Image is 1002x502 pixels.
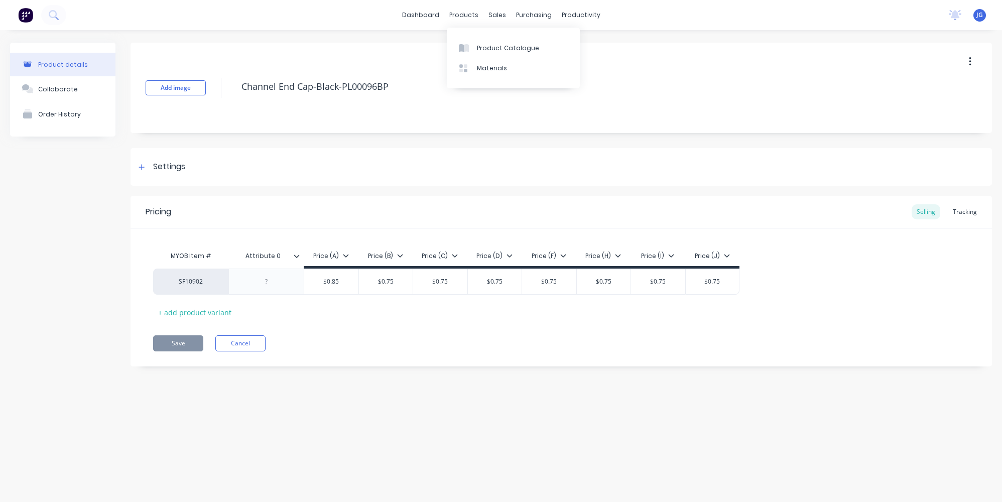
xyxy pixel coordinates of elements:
[976,11,983,20] span: JG
[422,252,458,261] div: Price (C)
[153,246,228,266] div: MYOB Item #
[557,8,605,23] div: productivity
[10,76,115,101] button: Collaborate
[38,61,88,68] div: Product details
[146,80,206,95] button: Add image
[153,269,739,295] div: SF10902$0.85$0.75$0.75$0.75$0.75$0.75$0.75$0.75
[468,269,522,294] div: $0.75
[641,252,674,261] div: Price (I)
[153,335,203,351] button: Save
[153,305,236,320] div: + add product variant
[413,269,467,294] div: $0.75
[631,269,685,294] div: $0.75
[686,269,739,294] div: $0.75
[38,85,78,93] div: Collaborate
[447,58,580,78] a: Materials
[146,206,171,218] div: Pricing
[511,8,557,23] div: purchasing
[368,252,403,261] div: Price (B)
[695,252,730,261] div: Price (J)
[483,8,511,23] div: sales
[236,75,902,98] textarea: Channel End Cap-Black-PL00096BP
[444,8,483,23] div: products
[228,246,304,266] div: Attribute 0
[477,44,539,53] div: Product Catalogue
[10,101,115,127] button: Order History
[476,252,513,261] div: Price (D)
[585,252,621,261] div: Price (H)
[532,252,566,261] div: Price (F)
[18,8,33,23] img: Factory
[10,53,115,76] button: Product details
[304,269,358,294] div: $0.85
[163,277,218,286] div: SF10902
[313,252,349,261] div: Price (A)
[228,243,298,269] div: Attribute 0
[359,269,413,294] div: $0.75
[477,64,507,73] div: Materials
[948,204,982,219] div: Tracking
[153,161,185,173] div: Settings
[522,269,576,294] div: $0.75
[397,8,444,23] a: dashboard
[38,110,81,118] div: Order History
[447,38,580,58] a: Product Catalogue
[912,204,940,219] div: Selling
[577,269,631,294] div: $0.75
[215,335,266,351] button: Cancel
